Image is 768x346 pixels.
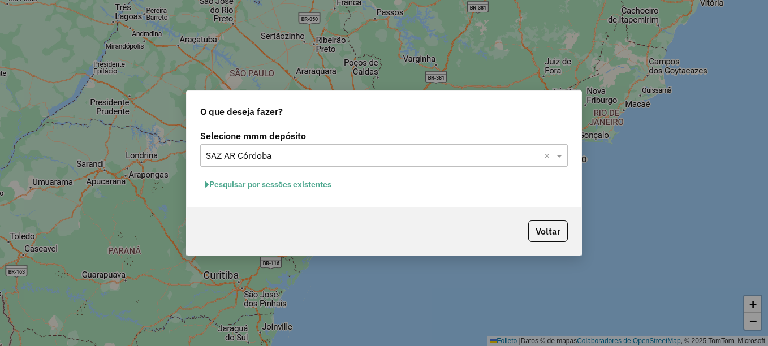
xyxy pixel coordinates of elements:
[200,105,283,118] span: O que deseja fazer?
[200,176,336,193] button: Pesquisar por sessões existentes
[528,220,568,242] button: Voltar
[200,129,568,142] label: Selecione mmm depósito
[544,149,554,162] span: Clear all
[209,179,331,189] font: Pesquisar por sessões existentes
